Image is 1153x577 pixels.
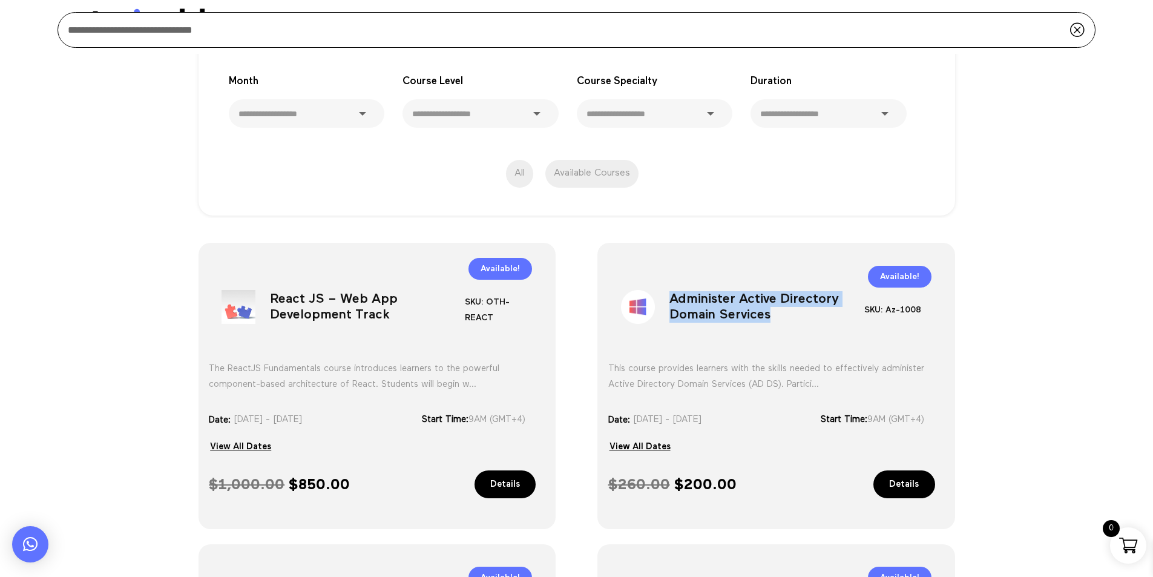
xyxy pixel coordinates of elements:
span: SKU: [864,306,883,314]
h3: Date: [209,412,231,429]
p: Duration [751,74,907,90]
span: Start Time: [821,415,867,424]
h3: Date: [608,412,630,429]
div: 9AM (GMT+4) [422,412,545,427]
span: [DATE] - [DATE] [633,412,701,427]
a: Details [873,470,935,498]
a: View All Dates [209,438,272,456]
div: This course provides learners with the skills needed to effectively administer Active Directory D... [608,361,944,392]
span: SKU: [465,298,484,306]
span: Az-1008 [885,306,921,314]
bdi: 260.00 [608,478,670,492]
bdi: 850.00 [289,478,350,492]
h1: React JS – Web App Development Track [270,278,465,341]
span: Start Time: [422,415,468,424]
a: View All Dates [608,438,672,456]
span: Q [1069,22,1085,37]
span: $ [608,478,618,492]
div: The ReactJS Fundamentals course introduces learners to the powerful component-based architecture ... [209,361,545,392]
bdi: 200.00 [674,478,737,492]
h1: Administer Active Directory Domain Services [669,278,864,341]
span: [DATE] - [DATE] [234,412,302,427]
bdi: 1,000.00 [209,478,284,492]
label: schedule [545,160,639,188]
label: All [506,160,533,188]
a: Details [475,470,536,498]
span: 0 [1103,520,1120,537]
span: $ [209,478,218,492]
div: 9AM (GMT+4) [821,412,944,427]
span: OTH-REACT [465,298,510,322]
p: Course Level [402,74,559,90]
span: $ [289,478,298,492]
p: Course Specialty [577,74,733,90]
span: $ [674,478,684,492]
p: Month [229,74,385,90]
